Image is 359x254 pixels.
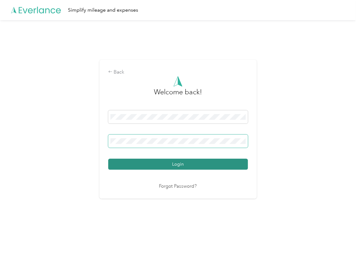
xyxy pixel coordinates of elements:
[154,87,202,104] h3: greeting
[108,69,248,76] div: Back
[68,6,138,14] div: Simplify mileage and expenses
[324,219,359,254] iframe: Everlance-gr Chat Button Frame
[108,159,248,170] button: Login
[159,183,197,190] a: Forgot Password?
